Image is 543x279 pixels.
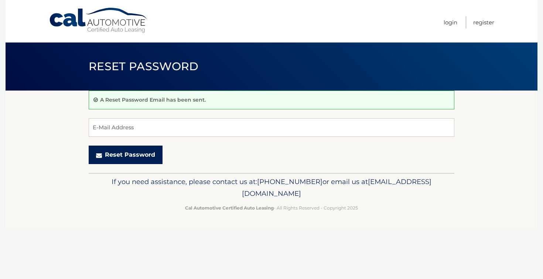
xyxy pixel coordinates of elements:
input: E-Mail Address [89,118,454,137]
p: A Reset Password Email has been sent. [100,96,206,103]
p: - All Rights Reserved - Copyright 2025 [93,204,450,212]
a: Login [444,16,457,28]
a: Cal Automotive [49,7,148,34]
strong: Cal Automotive Certified Auto Leasing [185,205,274,211]
span: Reset Password [89,59,198,73]
a: Register [473,16,494,28]
p: If you need assistance, please contact us at: or email us at [93,176,450,200]
button: Reset Password [89,146,163,164]
span: [EMAIL_ADDRESS][DOMAIN_NAME] [242,177,431,198]
span: [PHONE_NUMBER] [257,177,322,186]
